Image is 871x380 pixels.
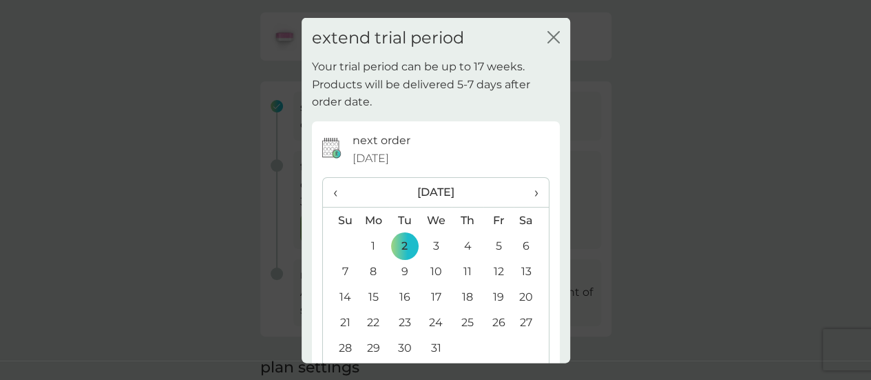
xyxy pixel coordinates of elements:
[323,335,358,361] td: 28
[358,284,390,310] td: 15
[514,207,548,233] th: Sa
[358,207,390,233] th: Mo
[323,284,358,310] td: 14
[389,259,420,284] td: 9
[420,259,452,284] td: 10
[389,310,420,335] td: 23
[452,284,483,310] td: 18
[514,284,548,310] td: 20
[452,310,483,335] td: 25
[514,259,548,284] td: 13
[353,149,389,167] span: [DATE]
[312,58,560,111] p: Your trial period can be up to 17 weeks. Products will be delivered 5-7 days after order date.
[333,178,348,207] span: ‹
[452,207,483,233] th: Th
[358,178,514,208] th: [DATE]
[483,284,514,310] td: 19
[358,259,390,284] td: 8
[452,259,483,284] td: 11
[323,259,358,284] td: 7
[358,335,390,361] td: 29
[389,284,420,310] td: 16
[358,233,390,259] td: 1
[514,233,548,259] td: 6
[323,207,358,233] th: Su
[514,310,548,335] td: 27
[483,207,514,233] th: Fr
[420,233,452,259] td: 3
[420,284,452,310] td: 17
[524,178,538,207] span: ›
[483,259,514,284] td: 12
[483,233,514,259] td: 5
[323,310,358,335] td: 21
[452,233,483,259] td: 4
[547,30,560,45] button: close
[420,310,452,335] td: 24
[358,310,390,335] td: 22
[420,335,452,361] td: 31
[389,233,420,259] td: 2
[483,310,514,335] td: 26
[389,335,420,361] td: 30
[420,207,452,233] th: We
[353,132,410,150] p: next order
[312,28,464,48] h2: extend trial period
[389,207,420,233] th: Tu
